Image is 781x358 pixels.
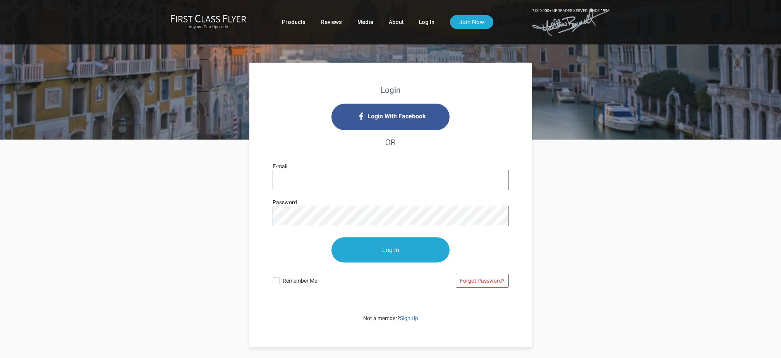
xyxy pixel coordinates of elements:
span: Remember Me [283,273,391,285]
strong: Login [381,85,401,95]
a: Sign Up [400,315,418,321]
a: Forgot Password? [456,274,509,288]
span: Login With Facebook [367,110,426,123]
a: Products [282,15,306,29]
a: Reviews [321,15,342,29]
a: Join Now [450,15,493,29]
input: Log In [331,237,450,263]
a: First Class FlyerAnyone Can Upgrade [170,14,246,30]
small: Anyone Can Upgrade [170,24,246,30]
span: Not a member? [363,315,418,321]
a: Log In [419,15,434,29]
a: About [389,15,403,29]
img: First Class Flyer [170,14,246,22]
a: Media [357,15,373,29]
i: Login with Facebook [331,104,450,130]
label: E-mail [273,162,287,170]
label: Password [273,198,297,206]
h4: OR [273,130,509,154]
